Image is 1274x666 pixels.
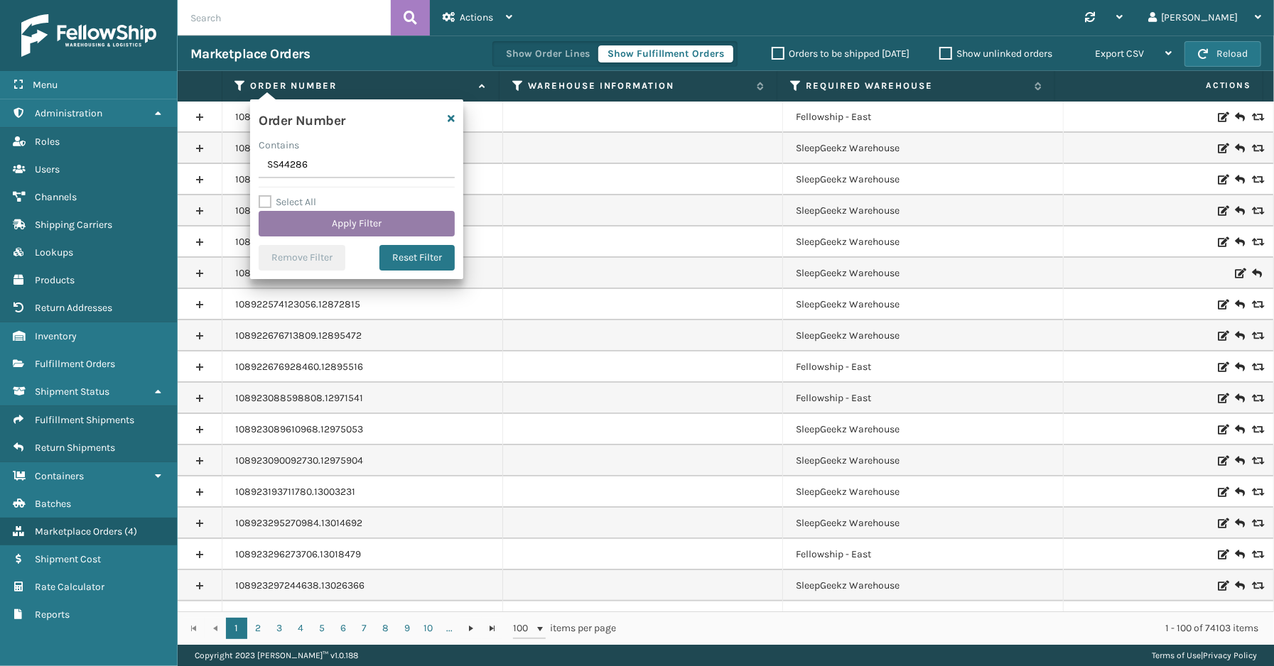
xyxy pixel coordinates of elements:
td: SleepGeekz Warehouse [783,164,1064,195]
i: Create Return Label [1235,110,1243,124]
i: Replace [1252,456,1260,466]
i: Edit [1218,487,1226,497]
div: 1 - 100 of 74103 items [636,621,1258,635]
i: Edit [1218,362,1226,372]
td: SleepGeekz Warehouse [783,601,1064,633]
i: Replace [1252,362,1260,372]
i: Edit [1218,300,1226,310]
a: 6 [333,618,354,639]
i: Edit [1235,268,1243,278]
span: Shipment Cost [35,553,101,565]
i: Create Return Label [1235,610,1243,624]
a: 108923297244638.13026366 [235,579,365,593]
td: SleepGeekz Warehouse [783,226,1064,258]
i: Edit [1218,518,1226,528]
i: Edit [1218,425,1226,435]
span: Lookups [35,246,73,258]
a: 108922676928460.12895516 [235,360,363,374]
span: Inventory [35,330,77,342]
a: ... [439,618,460,639]
td: Fellowship - East [783,351,1064,383]
span: Fulfillment Orders [35,358,115,370]
span: Roles [35,136,60,148]
td: SleepGeekz Warehouse [783,320,1064,351]
td: SleepGeekz Warehouse [783,445,1064,476]
a: 10 [418,618,439,639]
i: Create Return Label [1235,579,1243,593]
span: Return Shipments [35,442,115,454]
i: Edit [1218,393,1226,403]
td: Fellowship - East [783,102,1064,133]
button: Reset Filter [379,245,455,271]
label: Contains [259,138,299,153]
div: | [1152,645,1257,666]
h4: Order Number [259,108,345,129]
i: Replace [1252,425,1260,435]
a: 1 [226,618,247,639]
a: 108923295270984.13014692 [235,516,362,530]
a: 108923296273706.13018479 [235,547,361,562]
img: logo [21,14,156,57]
h3: Marketplace Orders [190,45,310,62]
a: 108922574123056.12872815 [235,297,360,312]
a: 108922367156314.12837018 [235,235,358,249]
td: Fellowship - East [783,383,1064,414]
i: Edit [1218,456,1226,466]
td: SleepGeekz Warehouse [783,258,1064,289]
td: SleepGeekz Warehouse [783,195,1064,226]
span: 100 [513,621,534,635]
a: 108921953636300.12756716 [235,141,359,155]
a: Go to the next page [460,618,482,639]
button: Reload [1184,41,1261,67]
span: Marketplace Orders [35,525,122,537]
span: Actions [1059,74,1260,97]
label: Select All [259,196,316,208]
label: Warehouse Information [528,80,750,92]
i: Replace [1252,175,1260,185]
a: Go to the last page [482,618,503,639]
a: 108923391290928.13026560 [235,610,363,624]
a: 7 [354,618,375,639]
i: Create Return Label [1235,454,1243,468]
i: Edit [1218,206,1226,216]
span: Go to the last page [487,623,498,634]
span: Go to the next page [465,623,477,634]
td: SleepGeekz Warehouse [783,570,1064,601]
i: Create Return Label [1235,547,1243,562]
a: 4 [290,618,311,639]
i: Replace [1252,393,1260,403]
button: Show Fulfillment Orders [598,45,733,62]
span: Channels [35,191,77,203]
i: Edit [1218,237,1226,247]
label: Required Warehouse [806,80,1027,92]
td: SleepGeekz Warehouse [783,133,1064,164]
td: SleepGeekz Warehouse [783,508,1064,539]
i: Create Return Label [1235,485,1243,499]
a: 108923089610968.12975053 [235,422,363,437]
i: Create Return Label [1235,329,1243,343]
span: Containers [35,470,84,482]
i: Replace [1252,206,1260,216]
span: Menu [33,79,58,91]
a: 9 [396,618,418,639]
i: Create Return Label [1235,360,1243,374]
i: Edit [1218,175,1226,185]
label: Show unlinked orders [939,48,1052,60]
a: 108922261461009.12799364 [235,204,360,218]
span: Shipment Status [35,386,109,398]
a: 108922571203489.12860221 [235,266,361,280]
span: Administration [35,107,102,119]
span: Shipping Carriers [35,219,112,231]
a: 108922676713809.12895472 [235,329,362,343]
label: Orders to be shipped [DATE] [772,48,909,60]
td: SleepGeekz Warehouse [783,414,1064,445]
span: Users [35,163,60,175]
p: Copyright 2023 [PERSON_NAME]™ v 1.0.188 [195,645,358,666]
a: 2 [247,618,269,639]
span: Export CSV [1095,48,1144,60]
i: Replace [1252,331,1260,341]
i: Edit [1218,581,1226,591]
a: 108923088598808.12971541 [235,391,363,405]
a: 108921951726697.12745931 [235,110,356,124]
a: 3 [269,618,290,639]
